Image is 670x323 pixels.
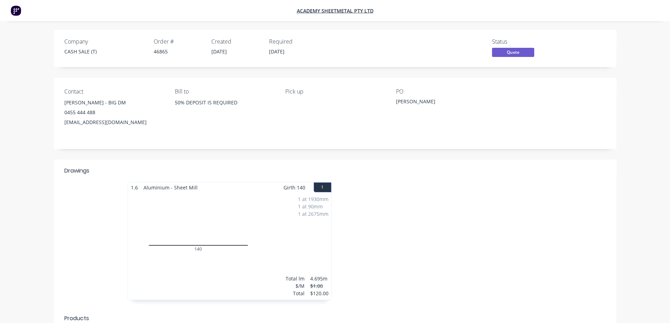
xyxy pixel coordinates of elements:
div: 1 at 90mm [298,203,328,210]
div: Total [286,290,305,297]
div: 46865 [154,48,203,55]
div: [PERSON_NAME] - BIG DM [64,98,164,108]
span: 1.6 [128,182,141,193]
div: [PERSON_NAME] [396,98,484,108]
div: Created [211,38,261,45]
span: [DATE] [269,48,285,55]
div: Company [64,38,145,45]
div: Required [269,38,318,45]
img: Factory [11,5,21,16]
div: Status [492,38,545,45]
div: Drawings [64,167,89,175]
div: $120.00 [310,290,328,297]
div: CASH SALE (T) [64,48,145,55]
div: 1 at 2675mm [298,210,328,218]
div: $/M [286,282,305,290]
div: 50% DEPOSIT IS REQUIRED [175,98,274,108]
span: Aluminium - Sheet Mill [141,182,200,193]
div: [PERSON_NAME] - BIG DM0455 444 488[EMAIL_ADDRESS][DOMAIN_NAME] [64,98,164,127]
div: 1 at 1930mm [298,195,328,203]
div: PO [396,88,495,95]
div: Contact [64,88,164,95]
div: 4.695m [310,275,328,282]
div: Order # [154,38,203,45]
button: 1 [314,182,331,192]
span: Quote [492,48,534,57]
div: $1.00 [310,282,328,290]
div: 01401 at 1930mm1 at 90mm1 at 2675mmTotal lm$/MTotal4.695m$1.00$120.00 [128,193,331,300]
div: Total lm [286,275,305,282]
a: Academy Sheetmetal Pty Ltd [297,7,374,14]
div: Bill to [175,88,274,95]
span: Girth 140 [283,182,305,193]
div: 50% DEPOSIT IS REQUIRED [175,98,274,120]
div: Pick up [285,88,384,95]
div: [EMAIL_ADDRESS][DOMAIN_NAME] [64,117,164,127]
span: [DATE] [211,48,227,55]
div: Products [64,314,89,323]
div: 0455 444 488 [64,108,164,117]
